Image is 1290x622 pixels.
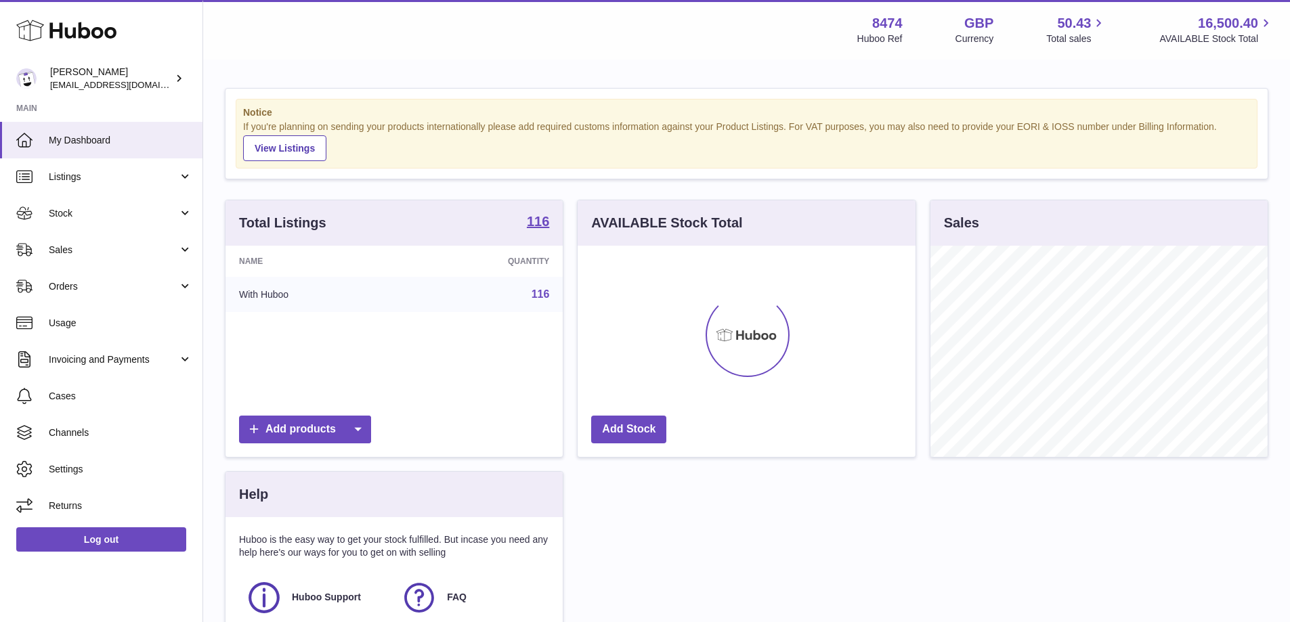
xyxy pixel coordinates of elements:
[1159,14,1274,45] a: 16,500.40 AVAILABLE Stock Total
[16,68,37,89] img: orders@neshealth.com
[955,32,994,45] div: Currency
[49,207,178,220] span: Stock
[16,527,186,552] a: Log out
[1046,32,1106,45] span: Total sales
[401,579,542,616] a: FAQ
[49,171,178,183] span: Listings
[246,579,387,616] a: Huboo Support
[239,533,549,559] p: Huboo is the easy way to get your stock fulfilled. But incase you need any help here's our ways f...
[49,244,178,257] span: Sales
[944,214,979,232] h3: Sales
[239,485,268,504] h3: Help
[447,591,467,604] span: FAQ
[243,120,1250,161] div: If you're planning on sending your products internationally please add required customs informati...
[49,463,192,476] span: Settings
[49,317,192,330] span: Usage
[964,14,993,32] strong: GBP
[49,426,192,439] span: Channels
[857,32,903,45] div: Huboo Ref
[49,134,192,147] span: My Dashboard
[1057,14,1091,32] span: 50.43
[591,416,666,443] a: Add Stock
[527,215,549,228] strong: 116
[1159,32,1274,45] span: AVAILABLE Stock Total
[50,79,199,90] span: [EMAIL_ADDRESS][DOMAIN_NAME]
[532,288,550,300] a: 116
[1046,14,1106,45] a: 50.43 Total sales
[243,106,1250,119] strong: Notice
[1198,14,1258,32] span: 16,500.40
[49,499,192,512] span: Returns
[50,66,172,91] div: [PERSON_NAME]
[239,214,326,232] h3: Total Listings
[239,416,371,443] a: Add products
[225,277,404,312] td: With Huboo
[527,215,549,231] a: 116
[49,280,178,293] span: Orders
[243,135,326,161] a: View Listings
[591,214,742,232] h3: AVAILABLE Stock Total
[292,591,361,604] span: Huboo Support
[404,246,563,277] th: Quantity
[872,14,903,32] strong: 8474
[225,246,404,277] th: Name
[49,390,192,403] span: Cases
[49,353,178,366] span: Invoicing and Payments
